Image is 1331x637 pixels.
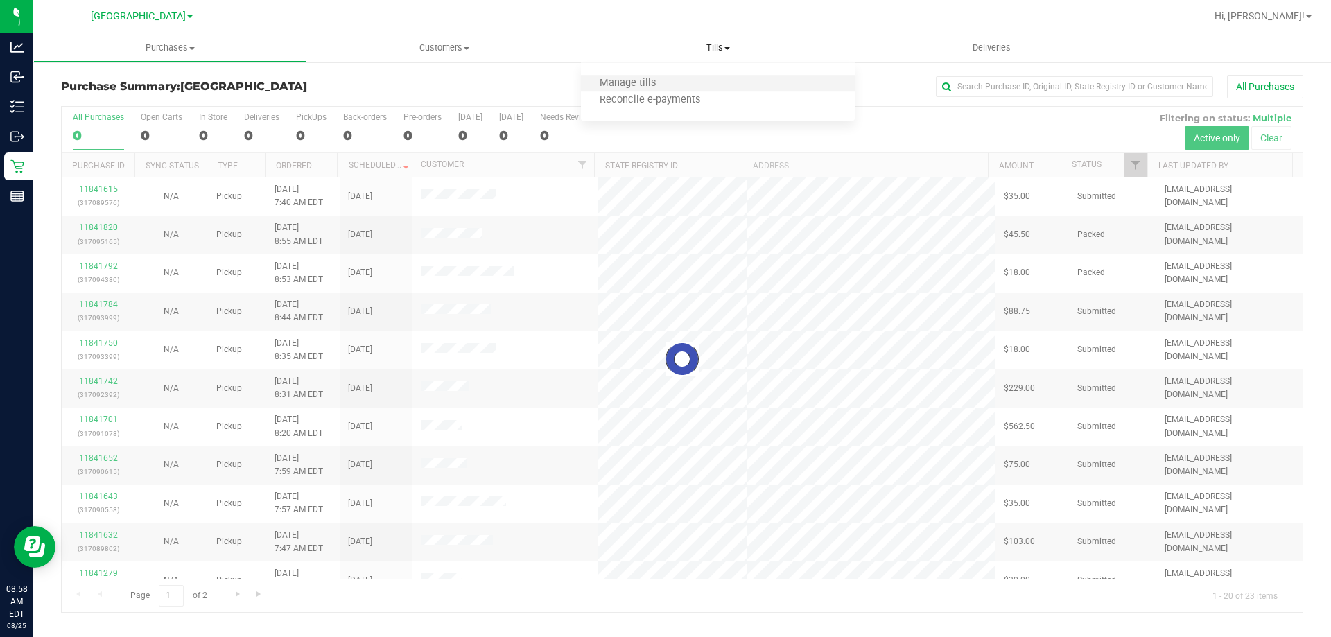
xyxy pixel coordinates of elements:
[581,78,675,89] span: Manage tills
[10,40,24,54] inline-svg: Analytics
[1215,10,1305,21] span: Hi, [PERSON_NAME]!
[10,70,24,84] inline-svg: Inbound
[954,42,1029,54] span: Deliveries
[33,33,307,62] a: Purchases
[581,33,855,62] a: Tills Manage tills Reconcile e-payments
[581,94,719,106] span: Reconcile e-payments
[10,130,24,143] inline-svg: Outbound
[1227,75,1303,98] button: All Purchases
[10,100,24,114] inline-svg: Inventory
[10,159,24,173] inline-svg: Retail
[10,189,24,203] inline-svg: Reports
[14,526,55,568] iframe: Resource center
[6,583,27,620] p: 08:58 AM EDT
[581,42,855,54] span: Tills
[6,620,27,631] p: 08/25
[61,80,475,93] h3: Purchase Summary:
[936,76,1213,97] input: Search Purchase ID, Original ID, State Registry ID or Customer Name...
[180,80,307,93] span: [GEOGRAPHIC_DATA]
[308,42,580,54] span: Customers
[34,42,306,54] span: Purchases
[855,33,1129,62] a: Deliveries
[307,33,581,62] a: Customers
[91,10,186,22] span: [GEOGRAPHIC_DATA]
